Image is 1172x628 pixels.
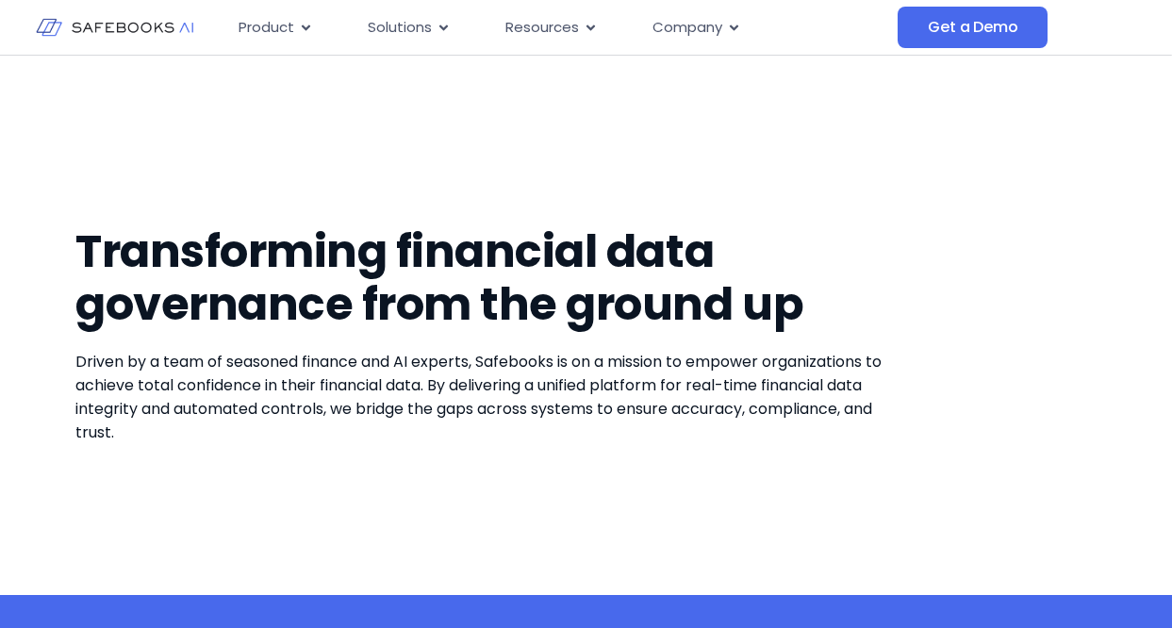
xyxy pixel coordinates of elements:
[223,9,898,46] nav: Menu
[75,351,882,443] span: Driven by a team of seasoned finance and AI experts, Safebooks is on a mission to empower organiz...
[223,9,898,46] div: Menu Toggle
[75,225,892,331] h1: Transforming financial data governance from the ground up
[368,17,432,39] span: Solutions
[239,17,294,39] span: Product
[928,18,1017,37] span: Get a Demo
[505,17,579,39] span: Resources
[652,17,722,39] span: Company
[898,7,1048,48] a: Get a Demo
